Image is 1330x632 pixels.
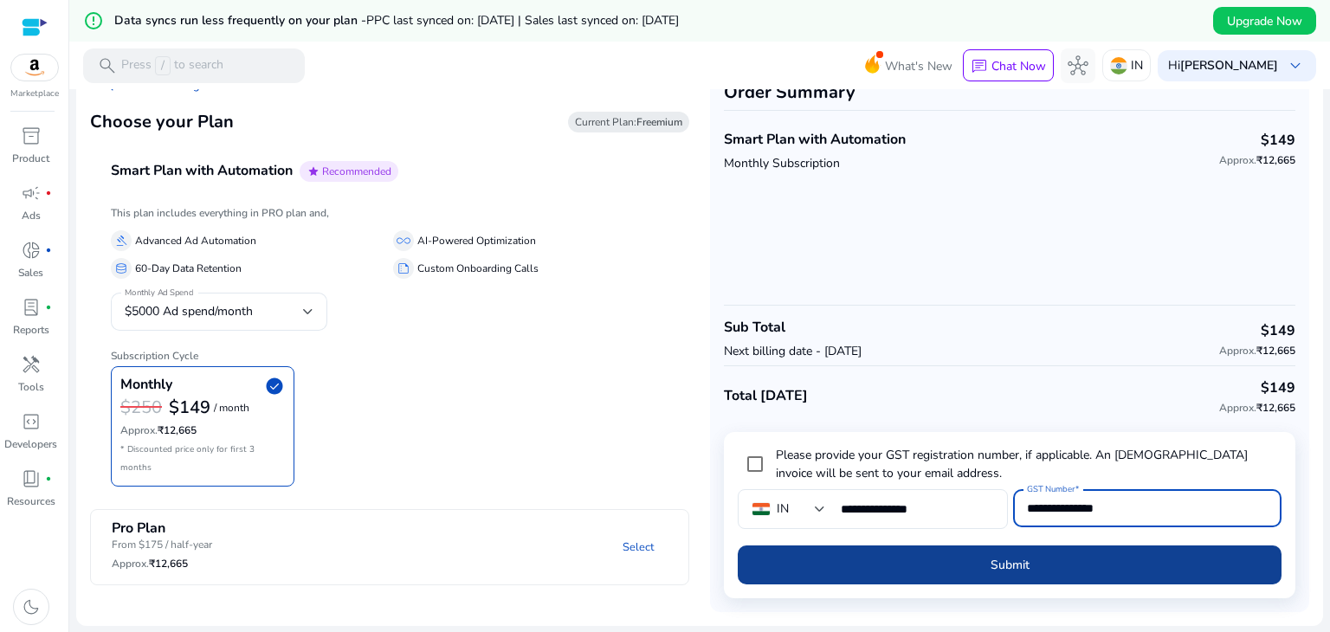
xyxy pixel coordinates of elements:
p: Next billing date - [DATE] [724,342,862,360]
span: dark_mode [21,597,42,617]
span: gavel [114,234,128,248]
p: Chat Now [991,58,1046,74]
h5: Data syncs run less frequently on your plan - [114,14,679,29]
span: Approx. [112,557,149,571]
mat-label: Monthly Ad Spend [125,287,193,299]
p: Marketplace [10,87,59,100]
div: Smart Plan with AutomationstarRecommended [90,202,689,500]
h6: ₹12,665 [112,558,212,570]
span: keyboard_arrow_down [1285,55,1306,76]
span: What's New [885,51,952,81]
h6: ₹12,665 [120,424,285,436]
p: Product [12,151,49,166]
span: hub [1068,55,1088,76]
h4: Total [DATE] [724,388,808,404]
span: Upgrade Now [1227,12,1302,30]
h4: Smart Plan with Automation [724,132,906,148]
span: all_inclusive [397,234,410,248]
span: Current Plan: [575,115,682,129]
span: fiber_manual_record [45,190,52,197]
span: Approx. [120,423,158,437]
span: Submit [991,556,1030,574]
p: Advanced Ad Automation [135,232,256,250]
p: Resources [7,493,55,509]
p: IN [1131,50,1143,81]
h6: This plan includes everything in PRO plan and, [111,207,668,219]
p: From $175 / half-year [112,537,212,552]
span: search [97,55,118,76]
p: Developers [4,436,57,452]
img: amazon.svg [11,55,58,81]
span: fiber_manual_record [45,304,52,311]
button: hub [1061,48,1095,83]
span: arrow_left_alt [104,75,125,96]
h3: Order Summary [724,82,1295,103]
p: Monthly Subscription [724,154,906,172]
p: Custom Onboarding Calls [417,260,539,278]
span: book_4 [21,468,42,489]
span: PPC last synced on: [DATE] | Sales last synced on: [DATE] [366,12,679,29]
h4: $149 [1261,323,1295,339]
h4: Monthly [120,377,172,393]
p: Tools [18,379,44,395]
mat-label: GST Number [1027,483,1075,495]
b: [PERSON_NAME] [1180,57,1278,74]
h6: ₹12,665 [1219,402,1295,414]
p: AI-Powered Optimization [417,232,536,250]
mat-expansion-panel-header: Pro PlanFrom $175 / half-yearApprox.₹12,665Select [91,510,730,584]
a: Select [609,532,668,563]
p: Sales [18,265,43,281]
span: star [307,164,320,178]
b: $149 [169,396,210,419]
button: Submit [738,545,1282,584]
b: Freemium [636,115,682,129]
label: Please provide your GST registration number, if applicable. An [DEMOGRAPHIC_DATA] invoice will be... [772,446,1282,482]
p: Press to search [121,56,223,75]
h4: $149 [1261,380,1295,397]
h3: Choose your Plan [90,112,234,132]
span: inventory_2 [21,126,42,146]
p: Ads [22,208,41,223]
img: in.svg [1110,57,1127,74]
h4: Sub Total [724,319,862,336]
p: Hi [1168,60,1278,72]
p: * Discounted price only for first 3 months [120,441,285,477]
h4: Smart Plan with Automation [111,163,293,179]
span: fiber_manual_record [45,247,52,254]
span: fiber_manual_record [45,475,52,482]
h6: ₹12,665 [1219,345,1295,357]
h3: $250 [120,397,162,418]
span: handyman [21,354,42,375]
span: summarize [397,261,410,275]
h6: ₹12,665 [1219,154,1295,166]
p: / month [214,403,249,414]
p: 60-Day Data Retention [135,260,242,278]
h4: Pro Plan [112,520,212,537]
span: check_circle [264,376,285,397]
button: Upgrade Now [1213,7,1316,35]
span: donut_small [21,240,42,261]
span: chat [971,58,988,75]
p: Reports [13,322,49,338]
button: chatChat Now [963,49,1054,82]
span: database [114,261,128,275]
span: campaign [21,183,42,203]
span: Approx. [1219,153,1256,167]
h6: Subscription Cycle [111,336,668,362]
span: Approx. [1219,401,1256,415]
span: $5000 Ad spend/month [125,303,253,319]
h4: $149 [1261,132,1295,149]
span: Approx. [1219,344,1256,358]
span: code_blocks [21,411,42,432]
mat-icon: error_outline [83,10,104,31]
mat-expansion-panel-header: Smart Plan with AutomationstarRecommended [90,141,731,202]
div: IN [777,500,789,519]
span: Recommended [322,164,391,178]
span: / [155,56,171,75]
span: lab_profile [21,297,42,318]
